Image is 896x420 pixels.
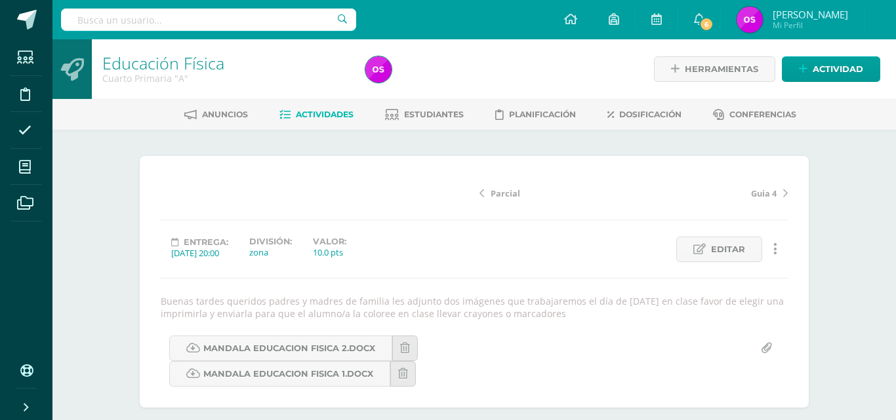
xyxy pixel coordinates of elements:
a: Parcial [479,186,634,199]
span: Actividades [296,109,354,119]
span: Dosificación [619,109,682,119]
a: Mandala educacion fisica 1.docx [169,361,390,387]
span: Guia 4 [751,187,777,199]
label: Valor: [313,237,346,246]
span: Parcial [491,187,520,199]
span: [PERSON_NAME] [773,8,848,21]
span: 6 [699,17,714,31]
a: Actividad [782,56,880,82]
div: Buenas tardes queridos padres y madres de familia les adjunto dos imágenes que trabajaremos el dí... [155,295,793,320]
div: 10.0 pts [313,246,346,258]
a: Dosificación [607,104,682,125]
label: División: [249,237,292,246]
span: Actividad [813,57,863,81]
a: Educación Física [102,52,224,74]
img: 2d06574e4a54bdb27e2c8d2f92f344e7.png [365,56,392,83]
span: Conferencias [729,109,796,119]
a: Anuncios [184,104,248,125]
div: zona [249,246,292,258]
a: Conferencias [713,104,796,125]
a: Guia 4 [634,186,788,199]
span: Anuncios [202,109,248,119]
span: Entrega: [184,237,228,247]
span: Mi Perfil [773,20,848,31]
span: Estudiantes [404,109,464,119]
h1: Educación Física [102,54,350,72]
a: Estudiantes [385,104,464,125]
span: Planificación [509,109,576,119]
a: Mandala educacion fisica 2.docx [169,335,392,361]
div: [DATE] 20:00 [171,247,228,259]
span: Editar [711,237,745,261]
span: Herramientas [685,57,758,81]
a: Planificación [495,104,576,125]
a: Herramientas [654,56,775,82]
div: Cuarto Primaria 'A' [102,72,350,85]
a: Actividades [279,104,354,125]
img: 2d06574e4a54bdb27e2c8d2f92f344e7.png [737,7,763,33]
input: Busca un usuario... [61,9,356,31]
